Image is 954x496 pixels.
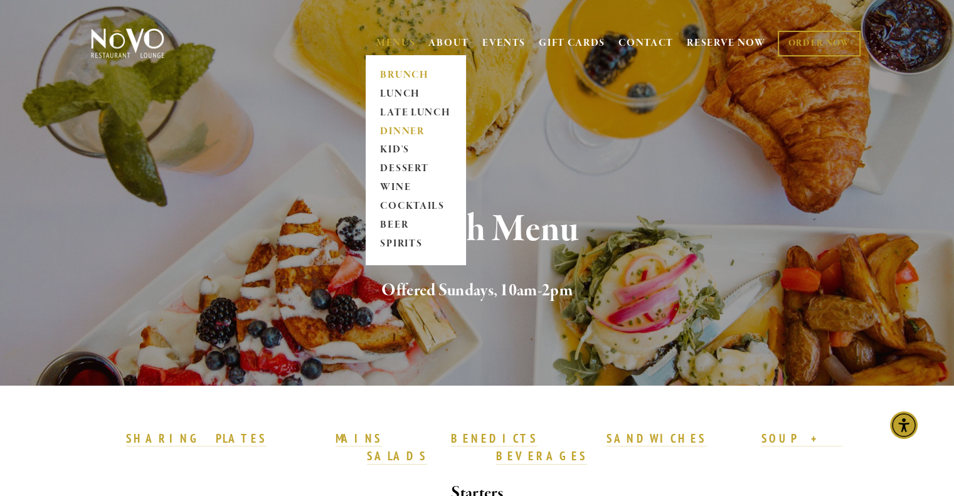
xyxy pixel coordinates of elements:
[482,37,526,50] a: EVENTS
[618,31,674,55] a: CONTACT
[88,28,167,59] img: Novo Restaurant &amp; Lounge
[376,103,455,122] a: LATE LUNCH
[376,141,455,160] a: KID'S
[778,31,860,56] a: ORDER NOW
[539,31,605,55] a: GIFT CARDS
[376,122,455,141] a: DINNER
[606,431,706,447] a: SANDWICHES
[687,31,766,55] a: RESERVE NOW
[376,235,455,254] a: SPIRITS
[376,66,455,85] a: BRUNCH
[367,431,842,465] a: SOUP + SALADS
[376,198,455,216] a: COCKTAILS
[112,278,843,304] h2: Offered Sundays, 10am-2pm
[376,85,455,103] a: LUNCH
[451,431,538,446] strong: BENEDICTS
[890,411,918,439] div: Accessibility Menu
[496,448,587,465] a: BEVERAGES
[376,216,455,235] a: BEER
[606,431,706,446] strong: SANDWICHES
[112,209,843,250] h1: Brunch Menu
[126,431,267,447] a: SHARING PLATES
[376,37,416,50] a: MENUS
[496,448,587,463] strong: BEVERAGES
[376,160,455,179] a: DESSERT
[376,179,455,198] a: WINE
[336,431,383,446] strong: MAINS
[428,37,469,50] a: ABOUT
[336,431,383,447] a: MAINS
[451,431,538,447] a: BENEDICTS
[126,431,267,446] strong: SHARING PLATES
